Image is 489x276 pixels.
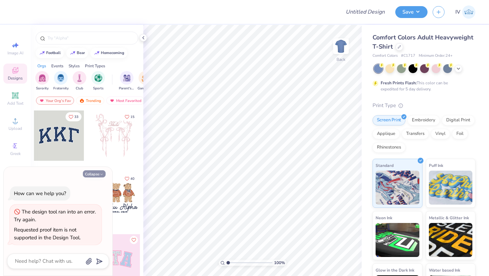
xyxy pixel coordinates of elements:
div: Foil [452,129,468,139]
div: Applique [373,129,400,139]
span: 40 [130,177,134,180]
button: homecoming [90,48,127,58]
div: Back [337,56,345,63]
div: football [46,51,61,55]
div: filter for Parent's Weekend [119,71,134,91]
button: Like [122,112,138,121]
img: Sorority Image [38,74,46,82]
div: Print Types [85,63,105,69]
img: Puff Ink [429,171,473,205]
div: bear [77,51,85,55]
button: filter button [35,71,49,91]
button: Like [66,112,81,121]
span: Greek [10,151,21,156]
div: Trending [76,97,104,105]
div: filter for Game Day [138,71,153,91]
img: Isha Veturkar [462,5,475,19]
div: Your Org's Fav [36,97,74,105]
img: Metallic & Glitter Ink [429,223,473,257]
span: 100 % [274,260,285,266]
span: 33 [74,115,78,119]
img: trend_line.gif [70,51,75,55]
span: Minimum Order: 24 + [419,53,453,59]
button: bear [66,48,88,58]
span: 15 [130,115,134,119]
span: Metallic & Glitter Ink [429,214,469,221]
div: How can we help you? [14,190,66,197]
div: Requested proof item is not supported in the Design Tool. [14,226,80,241]
div: Orgs [37,63,46,69]
button: filter button [53,71,69,91]
span: Parent's Weekend [119,86,134,91]
div: Events [51,63,64,69]
button: filter button [138,71,153,91]
div: This color can be expedited for 5 day delivery. [381,80,464,92]
input: Try "Alpha" [47,35,134,41]
span: Upload [8,126,22,131]
div: filter for Sorority [35,71,49,91]
span: Comfort Colors [373,53,398,59]
div: filter for Sports [91,71,105,91]
span: # C1717 [401,53,415,59]
div: The design tool ran into an error. Try again. [14,208,96,223]
img: Sports Image [94,74,102,82]
div: homecoming [101,51,124,55]
img: Standard [376,171,419,205]
img: trend_line.gif [39,51,45,55]
strong: Fresh Prints Flash: [381,80,417,86]
img: most_fav.gif [109,98,115,103]
div: Embroidery [407,115,440,125]
img: Parent's Weekend Image [123,74,131,82]
button: Like [122,174,138,183]
button: Like [130,236,138,244]
div: Styles [69,63,80,69]
div: Most Favorited [106,97,145,105]
button: Collapse [83,170,106,177]
span: Sports [93,86,104,91]
span: Game Day [138,86,153,91]
span: Add Text [7,101,23,106]
span: Glow in the Dark Ink [376,266,414,274]
span: Comfort Colors Adult Heavyweight T-Shirt [373,33,473,51]
div: Transfers [402,129,429,139]
img: most_fav.gif [39,98,44,103]
img: trending.gif [79,98,85,103]
img: Club Image [76,74,83,82]
div: Vinyl [431,129,450,139]
span: Water based Ink [429,266,460,274]
button: football [36,48,64,58]
img: Back [334,39,348,53]
div: Rhinestones [373,142,405,153]
img: Fraternity Image [57,74,65,82]
span: Designs [8,75,23,81]
span: Standard [376,162,394,169]
span: Sorority [36,86,49,91]
span: Club [76,86,83,91]
button: filter button [119,71,134,91]
div: filter for Club [73,71,86,91]
a: IV [455,5,475,19]
div: Digital Print [442,115,475,125]
span: Puff Ink [429,162,443,169]
button: filter button [91,71,105,91]
div: Screen Print [373,115,405,125]
img: Game Day Image [142,74,149,82]
span: IV [455,8,460,16]
img: Neon Ink [376,223,419,257]
span: Image AI [7,50,23,56]
div: Print Type [373,102,475,109]
button: Save [395,6,428,18]
div: filter for Fraternity [53,71,69,91]
button: filter button [73,71,86,91]
span: Fraternity [53,86,69,91]
span: Neon Ink [376,214,392,221]
img: trend_line.gif [94,51,99,55]
input: Untitled Design [340,5,390,19]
